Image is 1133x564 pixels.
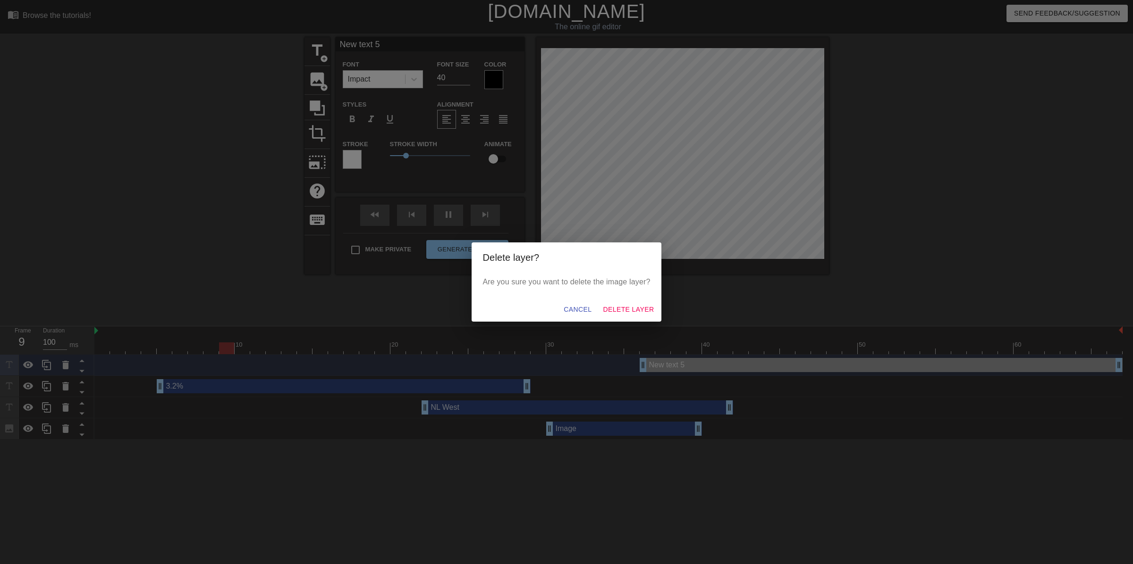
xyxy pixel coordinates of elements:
button: Delete Layer [599,301,658,318]
button: Cancel [560,301,595,318]
span: Cancel [564,304,592,315]
p: Are you sure you want to delete the image layer? [483,276,651,288]
h2: Delete layer? [483,250,651,265]
span: Delete Layer [603,304,654,315]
